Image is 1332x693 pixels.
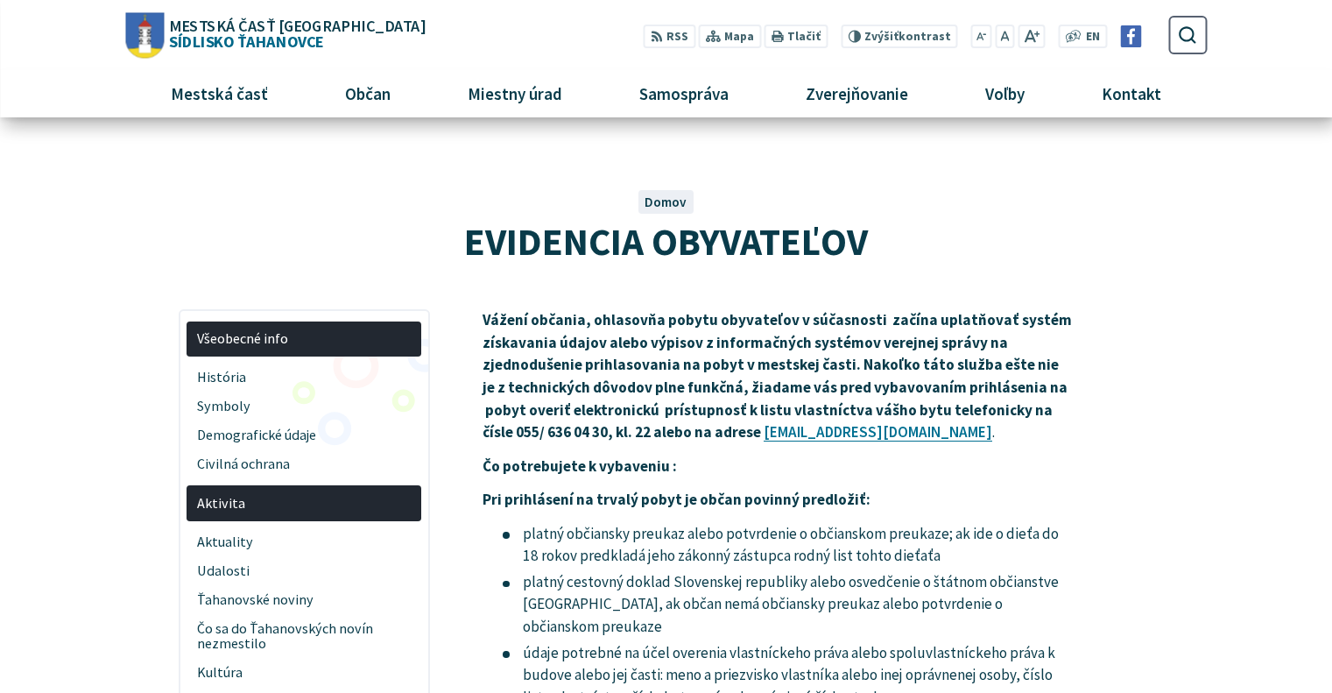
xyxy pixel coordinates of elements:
a: Čo sa do Ťahanovských novín nezmestilo [187,614,421,659]
button: Zväčšiť veľkosť písma [1018,25,1045,48]
span: Samospráva [632,70,735,117]
button: Tlačiť [765,25,828,48]
a: Logo Sídlisko Ťahanovce, prejsť na domovskú stránku. [125,12,425,58]
span: História [197,364,412,392]
a: Civilná ochrana [187,450,421,479]
a: Domov [645,194,687,210]
a: Kontakt [1070,70,1194,117]
span: Civilná ochrana [197,450,412,479]
button: Zvýšiťkontrast [841,25,957,48]
a: RSS [644,25,695,48]
a: Voľby [954,70,1057,117]
strong: 055/ 636 04 30, kl. 22 alebo na adrese [516,422,761,442]
a: Demografické údaje [187,421,421,450]
strong: Vážení občania, ohlasovňa pobytu obyvateľov v súčasnosti začína uplatňovať systém získavania údaj... [483,310,1072,442]
span: Sídlisko Ťahanovce [164,18,425,49]
span: Ťahanovské noviny [197,585,412,614]
img: Prejsť na Facebook stránku [1120,25,1142,47]
a: Zverejňovanie [774,70,941,117]
span: Aktuality [197,527,412,556]
a: Občan [313,70,422,117]
span: Udalosti [197,556,412,585]
span: Občan [338,70,397,117]
a: Miestny úrad [435,70,594,117]
img: Prejsť na domovskú stránku [125,12,164,58]
button: Nastaviť pôvodnú veľkosť písma [995,25,1014,48]
span: Aktivita [197,489,412,518]
span: Demografické údaje [197,421,412,450]
a: Mestská časť [138,70,300,117]
a: Všeobecné info [187,322,421,357]
a: Aktivita [187,485,421,521]
span: Všeobecné info [197,324,412,353]
span: Zverejňovanie [800,70,915,117]
span: Mestská časť [GEOGRAPHIC_DATA] [169,18,425,33]
span: Čo sa do Ťahanovských novín nezmestilo [197,614,412,659]
span: EVIDENCIA OBYVATEĽOV [464,217,868,265]
span: Tlačiť [787,30,821,44]
button: Zmenšiť veľkosť písma [971,25,992,48]
a: Ťahanovské noviny [187,585,421,614]
a: Udalosti [187,556,421,585]
span: Zvýšiť [864,29,899,44]
li: platný občiansky preukaz alebo potvrdenie o občianskom preukaze; ak ide o dieťa do 18 rokov predk... [503,523,1074,568]
a: Aktuality [187,527,421,556]
a: Mapa [699,25,761,48]
span: Kontakt [1096,70,1168,117]
span: EN [1086,28,1100,46]
a: História [187,364,421,392]
span: Miestny úrad [461,70,568,117]
a: Kultúra [187,659,421,688]
strong: Pri prihlásení na trvalý pobyt je občan povinný predložiť: [483,490,870,509]
li: platný cestovný doklad Slovenskej republiky alebo osvedčenie o štátnom občianstve [GEOGRAPHIC_DAT... [503,571,1074,639]
span: Voľby [979,70,1032,117]
span: Mestská časť [164,70,274,117]
span: kontrast [864,30,951,44]
span: RSS [666,28,688,46]
p: . [483,309,1074,444]
a: Samospráva [608,70,761,117]
span: Mapa [724,28,754,46]
a: EN [1082,28,1105,46]
a: Symboly [187,392,421,421]
strong: Čo potrebujete k vybaveniu : [483,456,677,476]
span: Kultúra [197,659,412,688]
a: [EMAIL_ADDRESS][DOMAIN_NAME] [764,422,992,442]
span: Symboly [197,392,412,421]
